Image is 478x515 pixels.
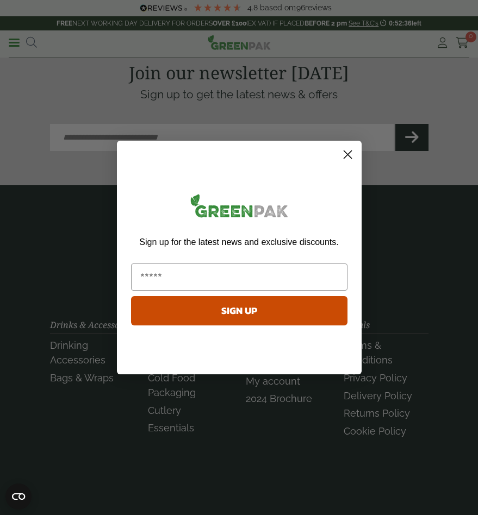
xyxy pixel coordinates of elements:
button: Open CMP widget [5,483,32,510]
button: SIGN UP [131,296,347,325]
button: Close dialog [338,145,357,164]
span: Sign up for the latest news and exclusive discounts. [139,237,338,247]
img: greenpak_logo [131,190,347,226]
input: Email [131,263,347,291]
